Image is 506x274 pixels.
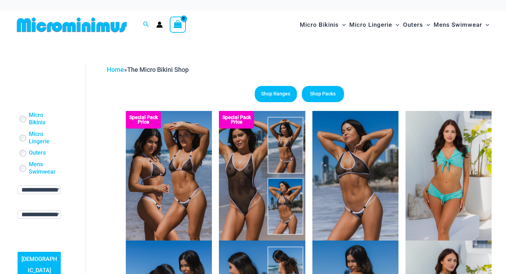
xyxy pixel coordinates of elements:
a: OutersMenu ToggleMenu Toggle [401,14,432,36]
span: » [107,66,189,73]
span: Menu Toggle [482,16,489,34]
a: Shop Ranges [255,86,297,102]
span: Menu Toggle [339,16,346,34]
span: Micro Lingerie [349,16,392,34]
b: Special Pack Price [126,115,161,124]
a: Outers [29,149,46,157]
img: Top Bum Pack [126,111,212,241]
img: Collection Pack [219,111,305,241]
a: View Shopping Cart, empty [170,17,186,33]
img: MM SHOP LOGO FLAT [14,17,130,33]
a: Mens Swimwear [29,161,59,176]
a: Micro Bikinis [29,112,59,126]
span: Mens Swimwear [434,16,482,34]
span: Outers [403,16,423,34]
nav: Site Navigation [297,13,492,37]
select: wpc-taxonomy-pa_color-745992 [18,210,61,219]
a: Micro Lingerie [29,131,59,145]
span: Menu Toggle [392,16,399,34]
span: Micro Bikinis [300,16,339,34]
a: Micro LingerieMenu ToggleMenu Toggle [348,14,401,36]
span: The Micro Bikini Shop [127,66,189,73]
select: wpc-taxonomy-pa_fabric-type-745991 [18,186,61,194]
a: Home [107,66,124,73]
a: Shop Packs [302,86,344,102]
a: Search icon link [143,20,149,29]
img: Bahama Breeze Mint 9116 Crop Top 5119 Shorts 01v2 [406,111,492,241]
a: Account icon link [156,21,163,28]
a: Micro BikinisMenu ToggleMenu Toggle [298,14,348,36]
img: Tradewinds Ink and Ivory 384 Halter 453 Micro 02 [312,111,398,241]
span: Menu Toggle [423,16,430,34]
a: Mens SwimwearMenu ToggleMenu Toggle [432,14,491,36]
b: Special Pack Price [219,115,254,124]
